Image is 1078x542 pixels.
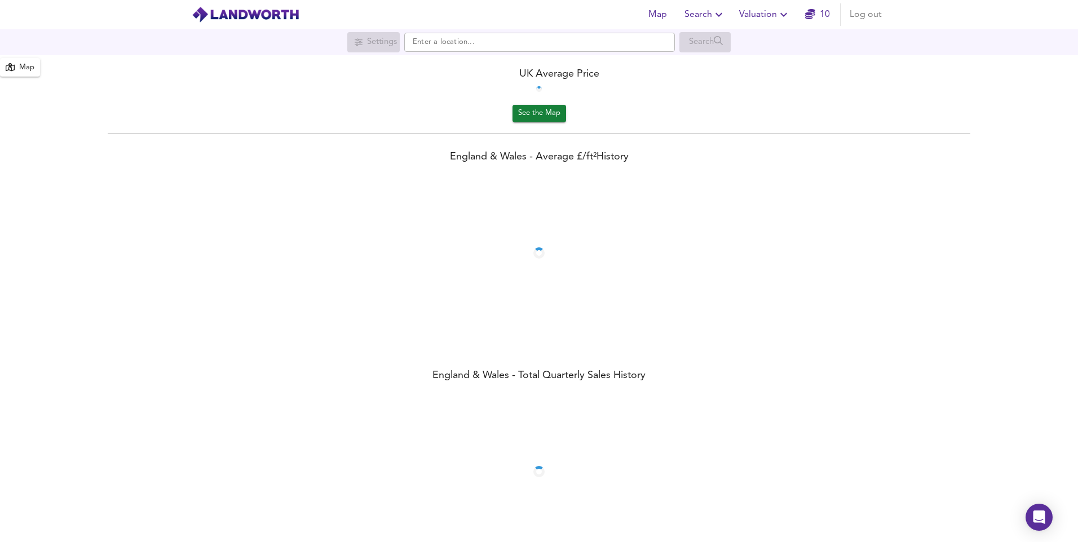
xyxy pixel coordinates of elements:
span: Valuation [739,7,790,23]
span: Map [644,7,671,23]
input: Enter a location... [404,33,675,52]
button: 10 [799,3,836,26]
span: Search [684,7,726,23]
button: Valuation [735,3,795,26]
span: Log out [850,7,882,23]
button: Map [639,3,675,26]
a: 10 [805,7,830,23]
div: Open Intercom Messenger [1026,504,1053,531]
img: logo [192,6,299,23]
button: Log out [845,3,886,26]
div: Map [19,61,34,74]
button: See the Map [513,105,566,122]
div: Search for a location first or explore the map [679,32,731,52]
div: Search for a location first or explore the map [347,32,400,52]
span: See the Map [518,107,560,120]
button: Search [680,3,730,26]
